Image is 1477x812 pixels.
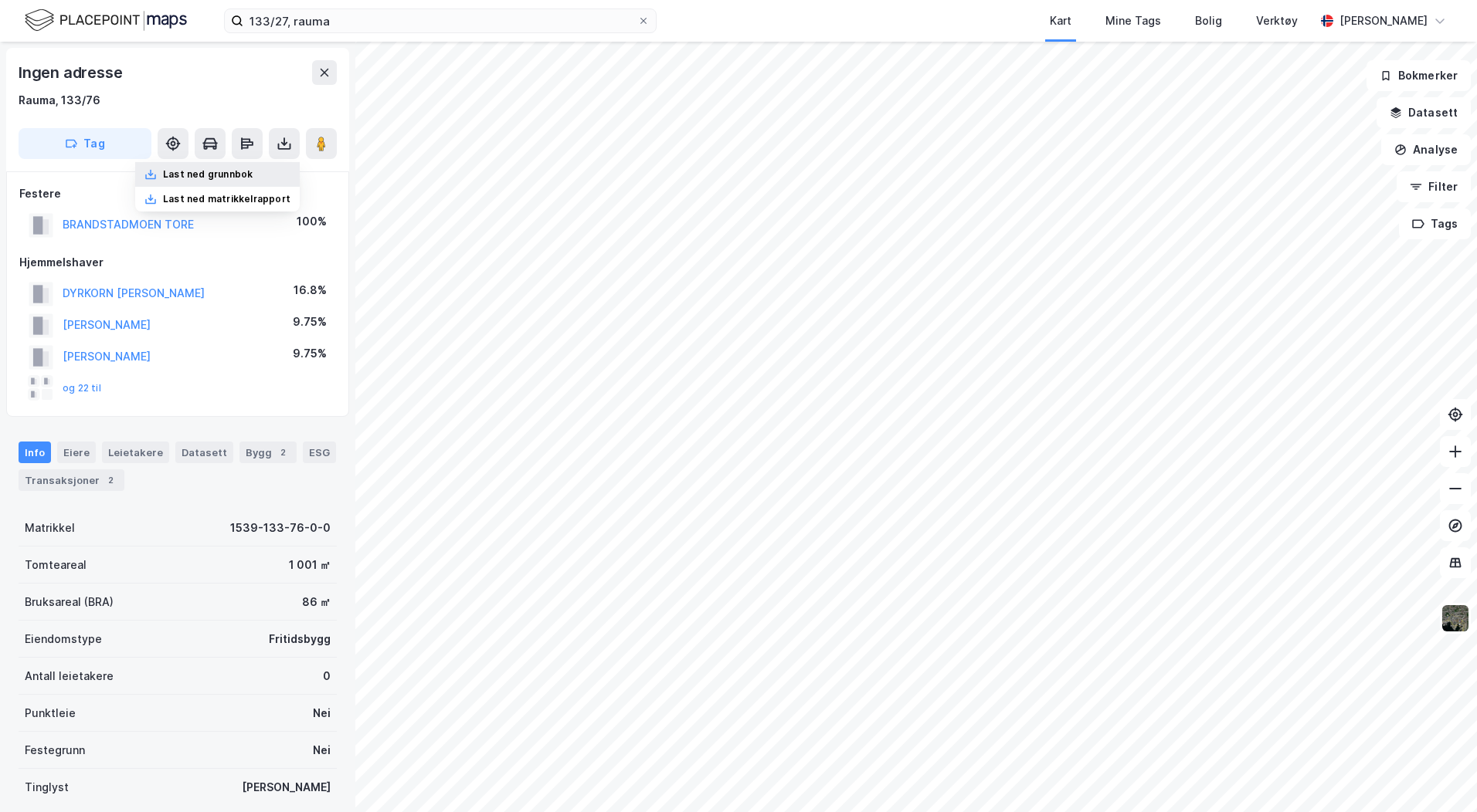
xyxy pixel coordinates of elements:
[294,281,327,299] div: 16.8%
[1381,134,1471,165] button: Analyse
[313,704,331,722] div: Nei
[303,442,336,463] div: ESG
[297,212,327,231] div: 100%
[25,519,75,537] div: Matrikkel
[1195,12,1222,30] div: Bolig
[1397,171,1471,202] button: Filter
[239,442,297,463] div: Bygg
[102,442,169,463] div: Leietakere
[293,313,327,331] div: 9.75%
[1256,12,1298,30] div: Verktøy
[1400,738,1477,812] iframe: Chat Widget
[1400,738,1477,812] div: Kontrollprogram for chat
[1367,60,1471,91] button: Bokmerker
[163,193,290,205] div: Last ned matrikkelrapport
[25,778,69,797] div: Tinglyst
[1339,12,1428,30] div: [PERSON_NAME]
[242,778,331,797] div: [PERSON_NAME]
[19,91,100,110] div: Rauma, 133/76
[1105,12,1161,30] div: Mine Tags
[1399,208,1471,239] button: Tags
[25,556,87,574] div: Tomteareal
[19,442,51,463] div: Info
[19,253,336,272] div: Hjemmelshaver
[313,741,331,760] div: Nei
[25,667,114,685] div: Antall leietakere
[103,472,118,488] div: 2
[1050,12,1071,30] div: Kart
[25,7,187,34] img: logo.f888ab2527a4732fd821a326f86c7f29.svg
[269,630,331,648] div: Fritidsbygg
[25,630,102,648] div: Eiendomstype
[1441,604,1470,633] img: 9k=
[175,442,233,463] div: Datasett
[230,519,331,537] div: 1539-133-76-0-0
[293,344,327,363] div: 9.75%
[275,445,290,460] div: 2
[25,704,76,722] div: Punktleie
[25,741,85,760] div: Festegrunn
[163,168,253,181] div: Last ned grunnbok
[25,593,114,611] div: Bruksareal (BRA)
[19,469,124,491] div: Transaksjoner
[289,556,331,574] div: 1 001 ㎡
[302,593,331,611] div: 86 ㎡
[243,9,637,32] input: Søk på adresse, matrikkel, gårdeiere, leietakere eller personer
[19,184,336,203] div: Festere
[57,442,96,463] div: Eiere
[19,128,151,159] button: Tag
[1377,97,1471,128] button: Datasett
[19,60,125,85] div: Ingen adresse
[323,667,331,685] div: 0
